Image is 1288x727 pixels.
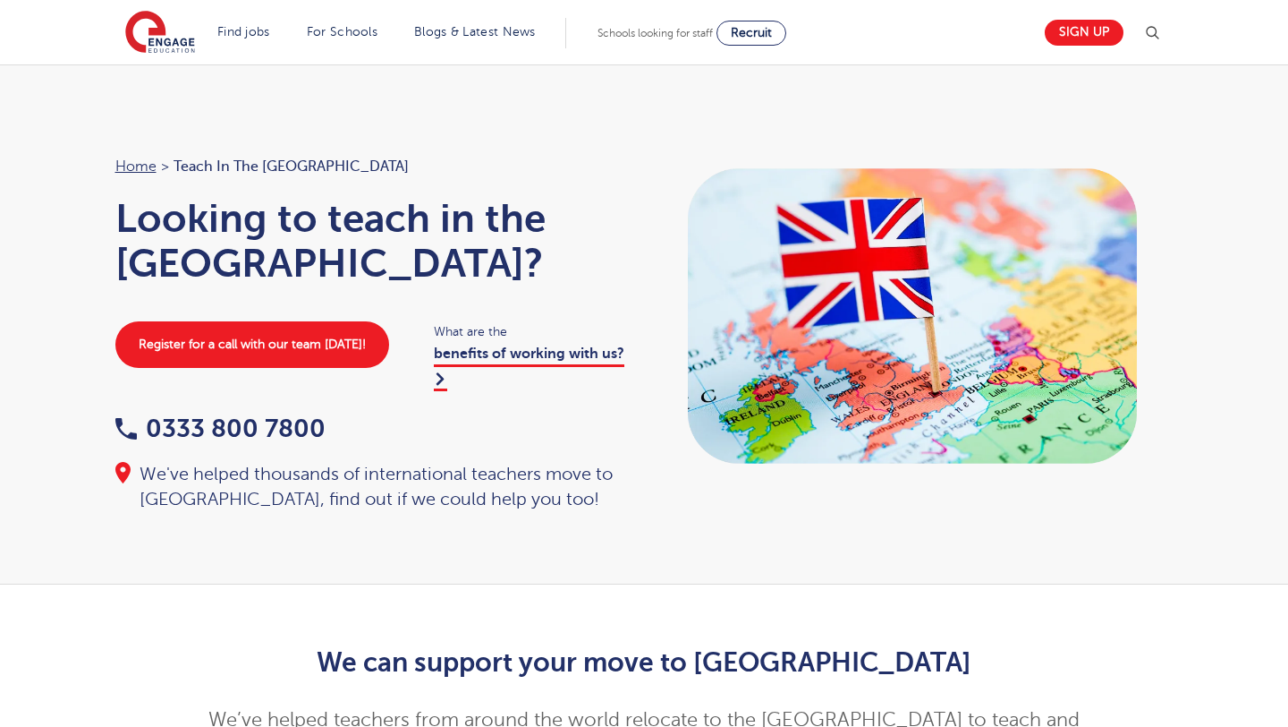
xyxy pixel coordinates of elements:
a: Recruit [716,21,786,46]
span: Teach in the [GEOGRAPHIC_DATA] [174,155,409,178]
a: For Schools [307,25,377,38]
a: Blogs & Latest News [414,25,536,38]
span: > [161,158,169,175]
img: Engage Education [125,11,195,56]
a: Register for a call with our team [DATE]! [115,321,389,368]
nav: breadcrumb [115,155,627,178]
div: We've helped thousands of international teachers move to [GEOGRAPHIC_DATA], find out if we could ... [115,462,627,512]
h1: Looking to teach in the [GEOGRAPHIC_DATA]? [115,196,627,286]
a: Home [115,158,157,175]
h2: We can support your move to [GEOGRAPHIC_DATA] [206,647,1083,678]
span: What are the [434,321,626,342]
a: Sign up [1045,20,1123,46]
span: Schools looking for staff [597,27,713,39]
span: Recruit [731,26,772,39]
a: Find jobs [217,25,270,38]
a: benefits of working with us? [434,346,624,390]
a: 0333 800 7800 [115,415,326,442]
